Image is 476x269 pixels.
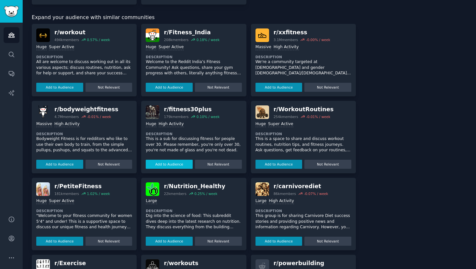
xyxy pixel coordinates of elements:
[36,237,83,246] button: Add to Audience
[255,28,269,42] img: xxfitness
[164,114,188,119] div: 179k members
[146,182,159,196] img: Nutrition_Healthy
[85,237,132,246] button: Not Relevant
[164,259,220,267] div: r/ workouts
[146,121,156,127] div: Huge
[87,114,111,119] div: -0.01 % / week
[36,132,132,136] dt: Description
[54,114,79,119] div: 4.7M members
[306,114,330,119] div: -0.01 % / week
[255,237,302,246] button: Add to Audience
[36,55,132,59] dt: Description
[304,83,351,92] button: Not Relevant
[255,209,351,213] dt: Description
[164,105,220,113] div: r/ fitness30plus
[146,209,242,213] dt: Description
[36,209,132,213] dt: Description
[36,59,132,76] p: All are welcome to discuss working out in all its various aspects; discuss routines, nutrition, a...
[164,28,220,37] div: r/ Fitness_India
[36,198,47,204] div: Huge
[54,121,80,127] div: High Activity
[255,160,302,169] button: Add to Audience
[255,83,302,92] button: Add to Audience
[54,105,118,113] div: r/ bodyweightfitness
[36,44,47,50] div: Huge
[54,38,79,42] div: 494k members
[49,44,74,50] div: Super Active
[274,114,298,119] div: 254k members
[255,55,351,59] dt: Description
[36,182,50,196] img: PetiteFitness
[36,213,132,230] p: "Welcome to your fitness community for women 5'4" and under! This is a supportive space to discus...
[164,191,186,196] div: 22k members
[36,121,52,127] div: Massive
[32,14,154,22] span: Expand your audience with similar communities
[274,28,330,37] div: r/ xxfitness
[304,237,351,246] button: Not Relevant
[197,38,220,42] div: 0.18 % / week
[4,6,19,17] img: GummySearch logo
[255,44,271,50] div: Massive
[146,28,159,42] img: Fitness_India
[146,83,193,92] button: Add to Audience
[255,59,351,76] p: We're a community targeted at [DEMOGRAPHIC_DATA] and gender [DEMOGRAPHIC_DATA]/[DEMOGRAPHIC_DATA]...
[269,198,294,204] div: High Activity
[255,198,266,204] div: Large
[146,105,159,119] img: fitness30plus
[255,213,351,230] p: This group is for sharing Carnivore Diet success stories and providing positive news and informat...
[268,121,293,127] div: Super Active
[274,182,328,190] div: r/ carnivorediet
[255,105,269,119] img: WorkoutRoutines
[146,198,157,204] div: Large
[54,182,110,190] div: r/ PetiteFitness
[146,136,242,153] p: This is a sub for discussing fitness for people over 30. Please remember, you're only over 30, yo...
[274,105,334,113] div: r/ WorkoutRoutines
[146,160,193,169] button: Add to Audience
[255,132,351,136] dt: Description
[274,38,298,42] div: 3.1M members
[87,38,110,42] div: 0.57 % / week
[146,237,193,246] button: Add to Audience
[197,114,220,119] div: 0.10 % / week
[255,136,351,153] p: This is a space to share and discuss workout routines, nutrition tips, and fitness journeys. Ask ...
[146,55,242,59] dt: Description
[49,198,74,204] div: Super Active
[146,59,242,76] p: Welcome to the Reddit India’s Fitness Community! Ask questions, share your gym progress with othe...
[36,160,83,169] button: Add to Audience
[306,38,330,42] div: -0.00 % / week
[36,136,132,153] p: Bodyweight Fitness is for redditors who like to use their own body to train, from the simple pull...
[304,160,351,169] button: Not Relevant
[54,191,79,196] div: 181k members
[195,160,242,169] button: Not Relevant
[164,38,188,42] div: 208k members
[85,83,132,92] button: Not Relevant
[194,191,217,196] div: 0.25 % / week
[36,28,50,42] img: workout
[164,182,225,190] div: r/ Nutrition_Healthy
[274,259,327,267] div: r/ powerbuilding
[54,28,110,37] div: r/ workout
[274,191,296,196] div: 86k members
[36,83,83,92] button: Add to Audience
[36,105,50,119] img: bodyweightfitness
[54,259,111,267] div: r/ Exercise
[304,191,328,196] div: -0.07 % / week
[146,44,156,50] div: Huge
[255,182,269,196] img: carnivorediet
[274,44,299,50] div: High Activity
[87,191,110,196] div: 1.02 % / week
[195,83,242,92] button: Not Relevant
[159,121,184,127] div: High Activity
[85,160,132,169] button: Not Relevant
[146,213,242,230] p: Dig into the science of food: This subreddit dives deep into the latest research on nutrition. Th...
[195,237,242,246] button: Not Relevant
[255,121,266,127] div: Huge
[146,132,242,136] dt: Description
[159,44,184,50] div: Super Active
